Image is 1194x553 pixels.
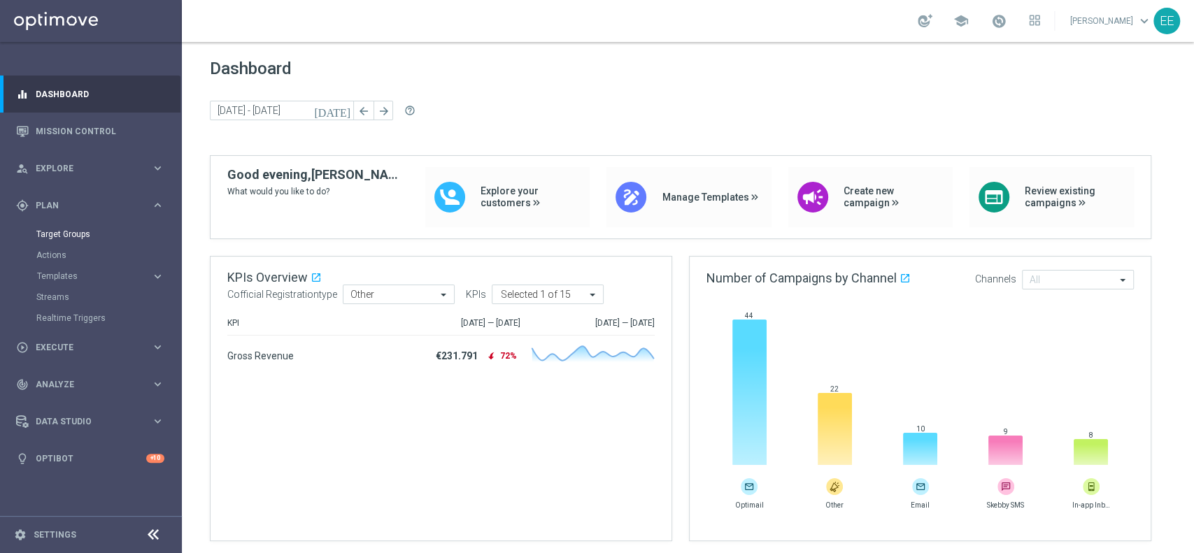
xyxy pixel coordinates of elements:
div: Data Studio [16,415,151,428]
button: Templates keyboard_arrow_right [36,271,165,282]
div: Realtime Triggers [36,308,180,329]
button: person_search Explore keyboard_arrow_right [15,163,165,174]
span: Data Studio [36,417,151,426]
i: equalizer [16,88,29,101]
button: play_circle_outline Execute keyboard_arrow_right [15,342,165,353]
button: equalizer Dashboard [15,89,165,100]
div: Execute [16,341,151,354]
button: track_changes Analyze keyboard_arrow_right [15,379,165,390]
span: school [953,13,969,29]
div: Analyze [16,378,151,391]
i: person_search [16,162,29,175]
div: Mission Control [16,113,164,150]
a: Actions [36,250,145,261]
a: Settings [34,531,76,539]
i: settings [14,529,27,541]
span: keyboard_arrow_down [1137,13,1152,29]
i: keyboard_arrow_right [151,340,164,354]
span: Execute [36,343,151,352]
a: [PERSON_NAME]keyboard_arrow_down [1069,10,1153,31]
button: gps_fixed Plan keyboard_arrow_right [15,200,165,211]
a: Optibot [36,440,146,477]
a: Dashboard [36,76,164,113]
i: play_circle_outline [16,341,29,354]
span: Explore [36,164,151,173]
div: Streams [36,287,180,308]
span: Analyze [36,380,151,389]
div: EE [1153,8,1180,34]
i: track_changes [16,378,29,391]
div: Target Groups [36,224,180,245]
div: Actions [36,245,180,266]
i: gps_fixed [16,199,29,212]
i: keyboard_arrow_right [151,199,164,212]
div: Explore [16,162,151,175]
button: lightbulb Optibot +10 [15,453,165,464]
a: Target Groups [36,229,145,240]
a: Mission Control [36,113,164,150]
i: keyboard_arrow_right [151,270,164,283]
i: keyboard_arrow_right [151,378,164,391]
div: Templates [37,272,151,280]
i: lightbulb [16,452,29,465]
div: Templates [36,266,180,287]
div: +10 [146,454,164,463]
div: Optibot [16,440,164,477]
button: Mission Control [15,126,165,137]
button: Data Studio keyboard_arrow_right [15,416,165,427]
span: Templates [37,272,137,280]
i: keyboard_arrow_right [151,415,164,428]
span: Plan [36,201,151,210]
div: Plan [16,199,151,212]
a: Realtime Triggers [36,313,145,324]
a: Streams [36,292,145,303]
i: keyboard_arrow_right [151,161,164,175]
div: Dashboard [16,76,164,113]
